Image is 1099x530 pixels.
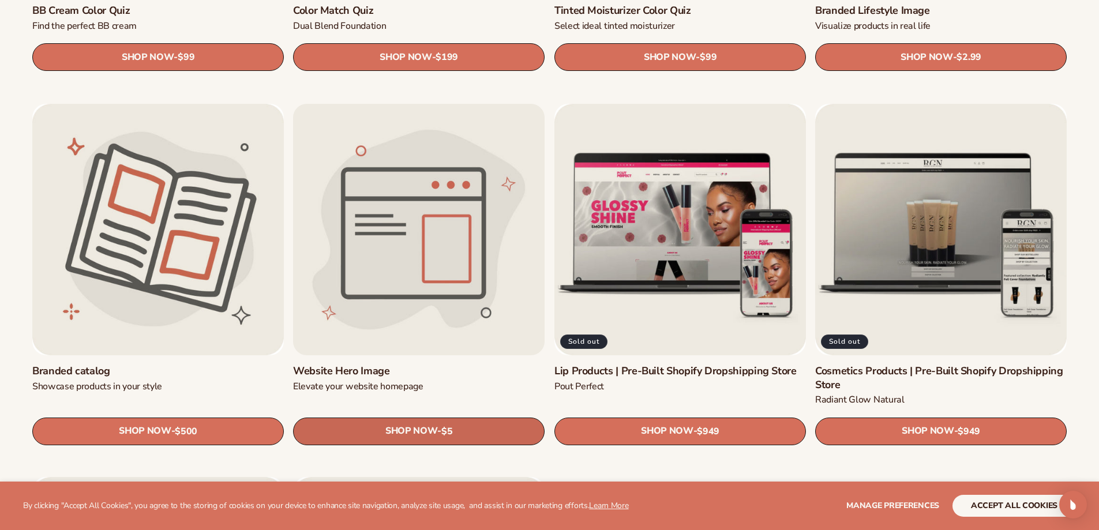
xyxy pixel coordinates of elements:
span: $949 [958,426,980,437]
span: SHOP NOW [385,426,437,437]
span: $99 [178,52,194,63]
span: SHOP NOW [902,426,954,437]
span: SHOP NOW [641,426,693,437]
button: Manage preferences [846,495,939,517]
span: SHOP NOW [122,52,174,63]
a: SHOP NOW- $949 [815,417,1067,445]
a: SHOP NOW- $99 [32,44,284,72]
a: BB Cream Color Quiz [32,4,284,17]
a: SHOP NOW- $99 [554,44,806,72]
a: Learn More [589,500,628,511]
span: $949 [697,426,719,437]
div: Open Intercom Messenger [1059,491,1087,518]
a: Website Hero Image [293,364,545,378]
a: SHOP NOW- $500 [32,417,284,445]
span: SHOP NOW [644,52,696,63]
span: SHOP NOW [380,52,432,63]
a: Tinted Moisturizer Color Quiz [554,4,806,17]
span: $5 [441,426,452,437]
a: SHOP NOW- $199 [293,44,545,72]
span: SHOP NOW [119,426,171,437]
span: $99 [700,52,717,63]
a: Cosmetics Products | Pre-Built Shopify Dropshipping Store [815,364,1067,392]
span: $199 [436,52,459,63]
span: $2.99 [957,52,981,63]
span: $500 [175,426,197,437]
span: Manage preferences [846,500,939,511]
button: accept all cookies [952,495,1076,517]
a: Lip Products | Pre-Built Shopify Dropshipping Store [554,364,806,378]
a: SHOP NOW- $2.99 [815,44,1067,72]
a: Color Match Quiz [293,4,545,17]
p: By clicking "Accept All Cookies", you agree to the storing of cookies on your device to enhance s... [23,501,629,511]
span: SHOP NOW [901,52,952,63]
a: Branded catalog [32,364,284,378]
a: SHOP NOW- $949 [554,417,806,445]
a: Branded Lifestyle Image [815,4,1067,17]
a: SHOP NOW- $5 [293,417,545,445]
